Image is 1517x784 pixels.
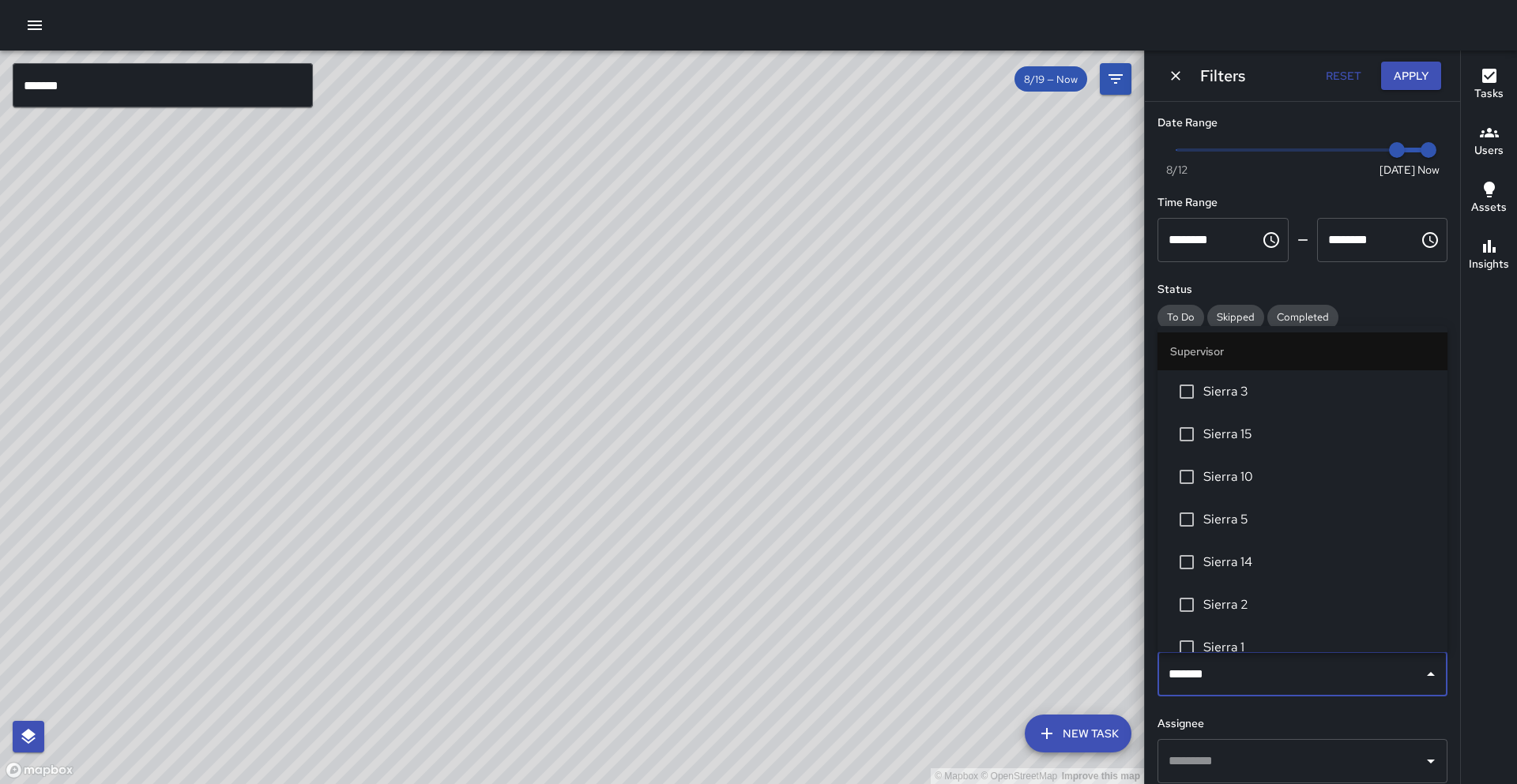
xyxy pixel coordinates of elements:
[1203,510,1435,529] span: Sierra 5
[1158,305,1204,330] div: To Do
[1461,227,1517,284] button: Insights
[1267,310,1338,324] span: Completed
[1474,85,1504,103] h6: Tasks
[1158,194,1447,212] h6: Time Range
[1207,305,1264,330] div: Skipped
[1420,750,1442,772] button: Open
[1158,281,1447,298] h6: Status
[1414,224,1446,256] button: Choose time, selected time is 11:59 PM
[1255,224,1287,256] button: Choose time, selected time is 12:00 AM
[1203,425,1435,444] span: Sierra 15
[1203,553,1435,572] span: Sierra 14
[1164,64,1188,88] button: Dismiss
[1474,142,1504,159] h6: Users
[1203,638,1435,657] span: Sierra 1
[1158,310,1204,324] span: To Do
[1417,162,1440,178] span: Now
[1203,382,1435,401] span: Sierra 3
[1471,199,1507,216] h6: Assets
[1461,57,1517,114] button: Tasks
[1461,114,1517,171] button: Users
[1203,467,1435,486] span: Sierra 10
[1158,332,1447,370] li: Supervisor
[1380,162,1415,178] span: [DATE]
[1100,63,1131,95] button: Filters
[1461,171,1517,227] button: Assets
[1203,595,1435,614] span: Sierra 2
[1158,715,1447,733] h6: Assignee
[1025,715,1131,752] button: New Task
[1166,162,1188,178] span: 8/12
[1469,256,1509,273] h6: Insights
[1158,114,1447,132] h6: Date Range
[1318,62,1368,91] button: Reset
[1200,63,1245,88] h6: Filters
[1420,663,1442,685] button: Close
[1207,310,1264,324] span: Skipped
[1381,62,1441,91] button: Apply
[1267,305,1338,330] div: Completed
[1014,73,1087,86] span: 8/19 — Now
